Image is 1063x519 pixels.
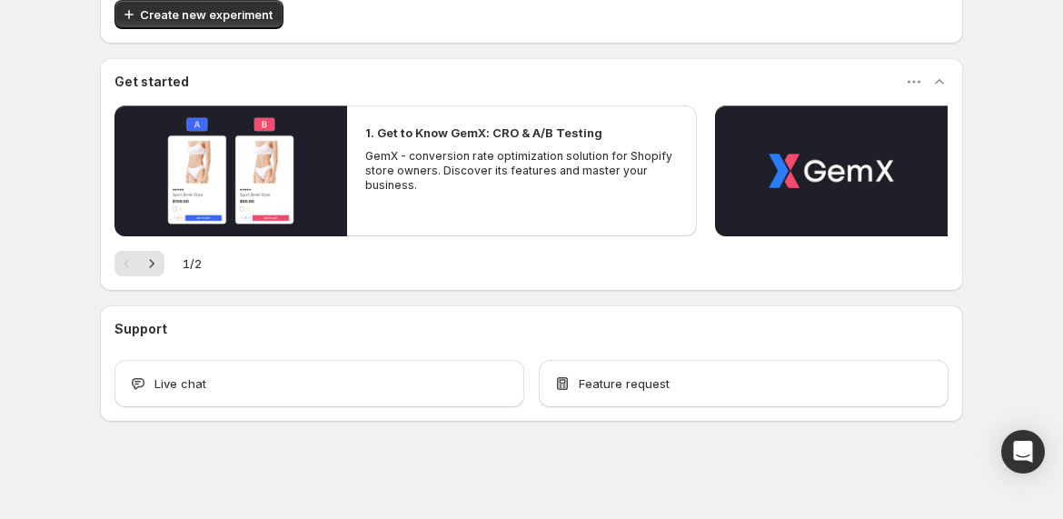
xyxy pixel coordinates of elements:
[114,105,347,236] button: Play video
[114,73,189,91] h3: Get started
[139,251,164,276] button: Next
[365,124,602,142] h2: 1. Get to Know GemX: CRO & A/B Testing
[579,374,670,393] span: Feature request
[140,5,273,24] span: Create new experiment
[183,255,202,273] span: 1 / 2
[114,251,164,276] nav: Pagination
[154,374,206,393] span: Live chat
[1001,430,1045,474] div: Open Intercom Messenger
[715,105,948,236] button: Play video
[365,149,678,193] p: GemX - conversion rate optimization solution for Shopify store owners. Discover its features and ...
[114,320,167,338] h3: Support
